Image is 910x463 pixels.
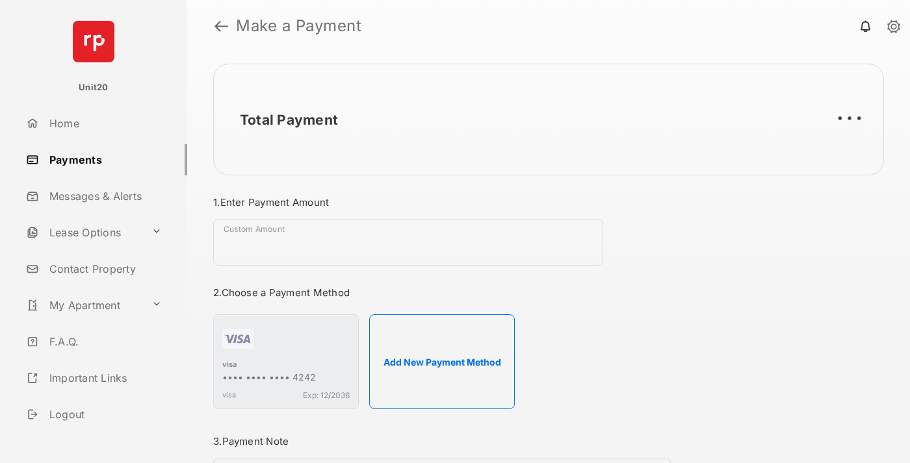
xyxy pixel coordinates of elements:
[21,326,187,357] a: F.A.Q.
[213,196,671,208] h3: 1. Enter Payment Amount
[213,314,359,409] div: visa•••• •••• •••• 4242visaExp: 12/2036
[213,435,671,447] h3: 3. Payment Note
[21,253,187,284] a: Contact Property
[21,399,187,430] a: Logout
[21,217,146,248] a: Lease Options
[21,181,187,212] a: Messages & Alerts
[222,390,236,400] span: visa
[21,290,146,321] a: My Apartment
[236,18,361,34] strong: Make a Payment
[21,362,167,394] a: Important Links
[213,286,671,299] h3: 2. Choose a Payment Method
[73,21,114,62] img: svg+xml;base64,PHN2ZyB4bWxucz0iaHR0cDovL3d3dy53My5vcmcvMjAwMC9zdmciIHdpZHRoPSI2NCIgaGVpZ2h0PSI2NC...
[21,144,187,175] a: Payments
[222,360,350,371] div: visa
[79,81,109,94] p: Unit20
[240,112,338,128] h2: Total Payment
[369,314,515,409] button: Add New Payment Method
[303,390,350,400] span: Exp: 12/2036
[21,108,187,139] a: Home
[222,371,350,385] div: •••• •••• •••• 4242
